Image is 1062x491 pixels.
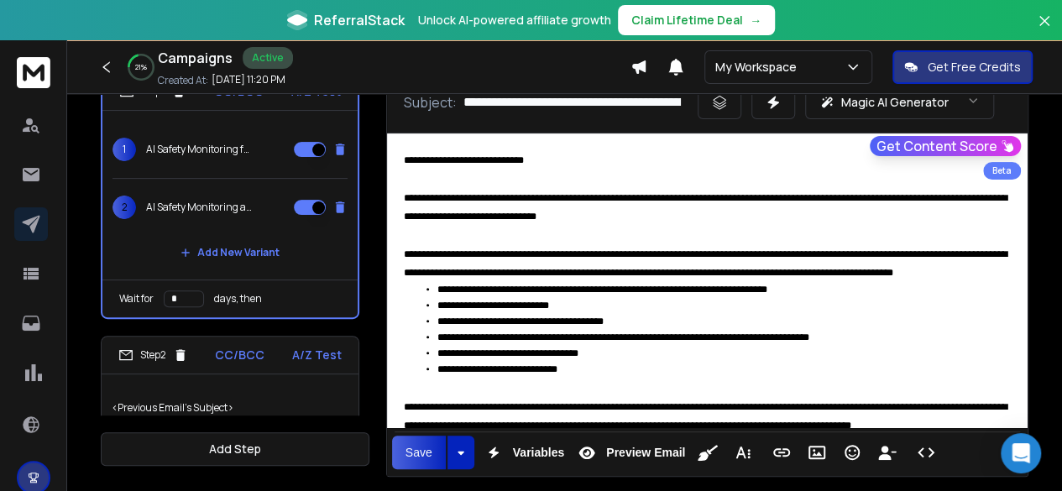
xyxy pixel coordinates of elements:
[167,236,293,269] button: Add New Variant
[571,436,688,469] button: Preview Email
[101,432,369,466] button: Add Step
[292,347,342,363] p: A/Z Test
[727,436,759,469] button: More Text
[510,446,568,460] span: Variables
[135,62,147,72] p: 21 %
[214,292,262,306] p: days, then
[836,436,868,469] button: Emoticons
[101,71,359,319] li: Step1CC/BCCA/Z Test1AI Safety Monitoring for [PERSON_NAME] through CCTV Cameras2AI Safety Monitor...
[118,347,188,363] div: Step 2
[119,292,154,306] p: Wait for
[112,138,136,161] span: 1
[801,436,833,469] button: Insert Image (Ctrl+P)
[478,436,568,469] button: Variables
[871,436,903,469] button: Insert Unsubscribe Link
[870,136,1021,156] button: Get Content Score
[1033,10,1055,50] button: Close banner
[112,384,348,431] p: <Previous Email's Subject>
[750,12,761,29] span: →
[112,196,136,219] span: 2
[158,74,208,87] p: Created At:
[212,73,285,86] p: [DATE] 11:20 PM
[404,92,457,112] p: Subject:
[603,446,688,460] span: Preview Email
[692,436,724,469] button: Clean HTML
[910,436,942,469] button: Code View
[418,12,611,29] p: Unlock AI-powered affiliate growth
[314,10,405,30] span: ReferralStack
[805,86,994,119] button: Magic AI Generator
[766,436,798,469] button: Insert Link (Ctrl+K)
[215,347,264,363] p: CC/BCC
[146,201,254,214] p: AI Safety Monitoring and Pharma operations compliance
[715,59,803,76] p: My Workspace
[928,59,1021,76] p: Get Free Credits
[392,436,446,469] button: Save
[983,162,1021,180] div: Beta
[1001,433,1041,473] div: Open Intercom Messenger
[618,5,775,35] button: Claim Lifetime Deal→
[243,47,293,69] div: Active
[841,94,949,111] p: Magic AI Generator
[158,48,233,68] h1: Campaigns
[146,143,254,156] p: AI Safety Monitoring for [PERSON_NAME] through CCTV Cameras
[892,50,1033,84] button: Get Free Credits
